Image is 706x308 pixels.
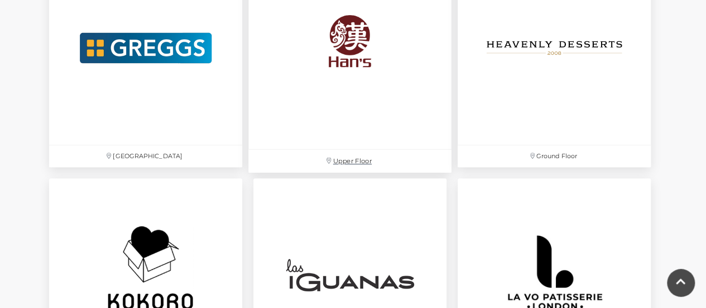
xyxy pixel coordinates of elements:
p: Upper Floor [248,150,452,173]
p: [GEOGRAPHIC_DATA] [49,145,242,167]
p: Ground Floor [458,145,651,167]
